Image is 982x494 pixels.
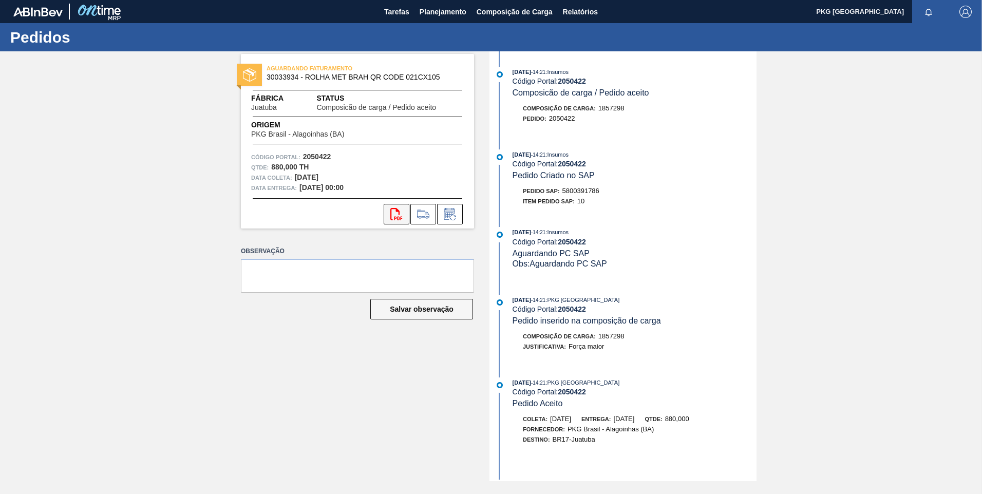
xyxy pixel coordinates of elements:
strong: 2050422 [558,388,586,396]
span: Fábrica [251,93,309,104]
label: Observação [241,244,474,259]
span: Destino: [523,436,550,443]
div: Abrir arquivo PDF [384,204,409,224]
span: Item pedido SAP: [523,198,575,204]
span: [DATE] [513,151,531,158]
span: 5800391786 [562,187,599,195]
span: Pedido Criado no SAP [513,171,595,180]
span: [DATE] [550,415,571,423]
span: Tarefas [384,6,409,18]
div: Código Portal: [513,77,757,85]
span: 880,000 [665,415,689,423]
div: Código Portal: [513,388,757,396]
img: atual [497,232,503,238]
span: Composição de Carga : [523,333,596,339]
img: TNhmsLtSVTkK8tSr43FrP2fwEKptu5GPRR3wAAAABJRU5ErkJggg== [13,7,63,16]
span: Fornecedor: [523,426,565,432]
button: Notificações [912,5,945,19]
span: Juatuba [251,104,277,111]
span: Composicão de carga / Pedido aceito [316,104,436,111]
strong: 2050422 [558,305,586,313]
span: PKG Brasil - Alagoinhas (BA) [568,425,654,433]
span: 30033934 - ROLHA MET BRAH QR CODE 021CX105 [267,73,453,81]
span: 1857298 [598,104,625,112]
span: Força maior [569,343,604,350]
span: - 14:21 [531,69,545,75]
div: Código Portal: [513,238,757,246]
strong: [DATE] 00:00 [299,183,344,192]
span: 2050422 [549,115,575,122]
div: Informar alteração no pedido [437,204,463,224]
span: : Insumos [545,69,569,75]
span: Status [316,93,464,104]
span: - 14:21 [531,152,545,158]
span: [DATE] [513,229,531,235]
span: [DATE] [513,379,531,386]
img: atual [497,299,503,306]
img: Logout [959,6,972,18]
span: Relatórios [563,6,598,18]
div: Código Portal: [513,160,757,168]
span: Pedido inserido na composição de carga [513,316,661,325]
span: Qtde: [645,416,662,422]
span: Obs: Aguardando PC SAP [513,259,607,268]
span: : PKG [GEOGRAPHIC_DATA] [545,379,619,386]
span: Planejamento [420,6,466,18]
strong: 2050422 [558,160,586,168]
span: Qtde : [251,162,269,173]
span: Aguardando PC SAP [513,249,590,258]
div: Ir para Composição de Carga [410,204,436,224]
span: Código Portal: [251,152,300,162]
span: Justificativa: [523,344,566,350]
button: Salvar observação [370,299,473,319]
span: Composição de Carga : [523,105,596,111]
span: - 14:21 [531,230,545,235]
div: Código Portal: [513,305,757,313]
img: atual [497,154,503,160]
span: Coleta: [523,416,547,422]
span: 1857298 [598,332,625,340]
span: Pedido : [523,116,546,122]
img: atual [497,382,503,388]
span: - 14:21 [531,297,545,303]
span: [DATE] [513,69,531,75]
span: Entrega: [581,416,611,422]
strong: 2050422 [558,77,586,85]
span: Origem [251,120,373,130]
strong: 2050422 [558,238,586,246]
span: : PKG [GEOGRAPHIC_DATA] [545,297,619,303]
span: BR17-Juatuba [553,435,595,443]
span: : Insumos [545,229,569,235]
span: Data entrega: [251,183,297,193]
span: [DATE] [613,415,634,423]
strong: [DATE] [295,173,318,181]
span: - 14:21 [531,380,545,386]
span: Data coleta: [251,173,292,183]
h1: Pedidos [10,31,193,43]
span: Pedido Aceito [513,399,563,408]
strong: 2050422 [303,153,331,161]
span: Composicão de carga / Pedido aceito [513,88,649,97]
span: Composição de Carga [477,6,553,18]
span: 10 [577,197,584,205]
span: : Insumos [545,151,569,158]
span: Pedido SAP: [523,188,560,194]
span: PKG Brasil - Alagoinhas (BA) [251,130,344,138]
img: atual [497,71,503,78]
img: status [243,68,256,82]
strong: 880,000 TH [271,163,309,171]
span: [DATE] [513,297,531,303]
span: AGUARDANDO FATURAMENTO [267,63,410,73]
